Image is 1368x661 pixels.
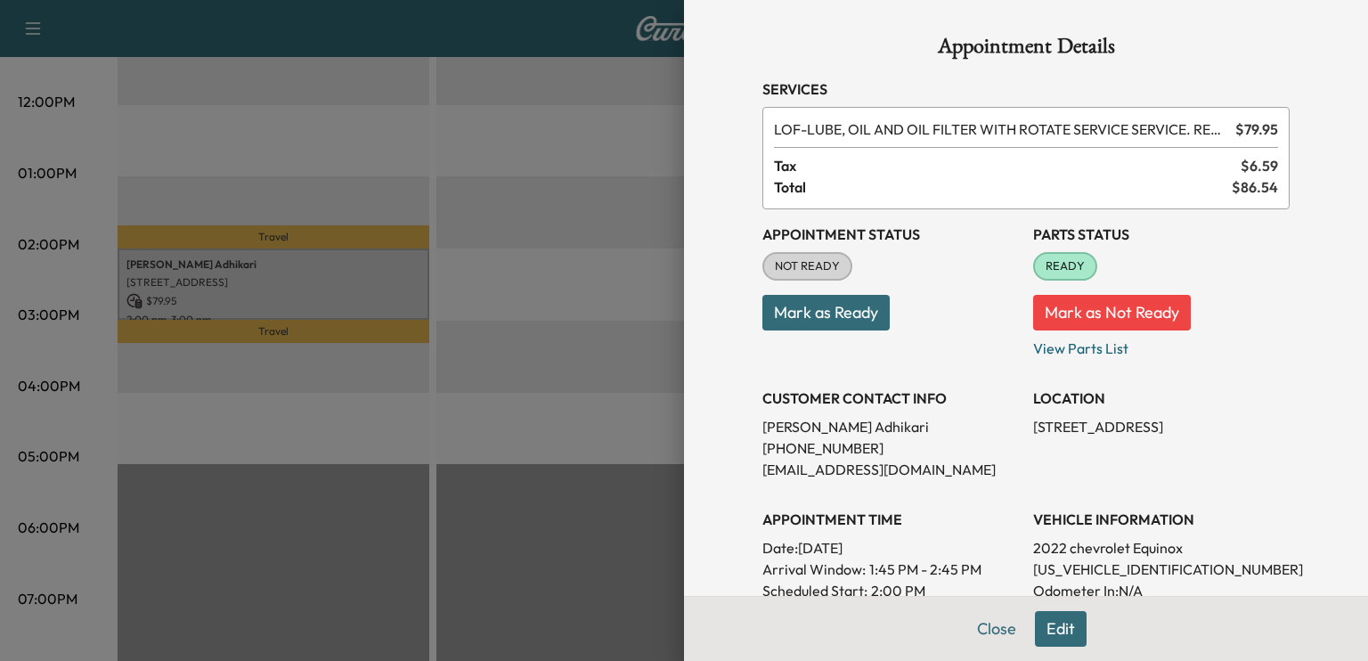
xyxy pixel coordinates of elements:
[762,388,1019,409] h3: CUSTOMER CONTACT INFO
[762,509,1019,530] h3: APPOINTMENT TIME
[1241,155,1278,176] span: $ 6.59
[762,437,1019,459] p: [PHONE_NUMBER]
[1232,176,1278,198] span: $ 86.54
[1235,118,1278,140] span: $ 79.95
[774,155,1241,176] span: Tax
[774,118,1228,140] span: LUBE, OIL AND OIL FILTER WITH ROTATE SERVICE SERVICE. RESET OIL LIFE MONITOR. HAZARDOUS WASTE FEE...
[764,257,851,275] span: NOT READY
[774,176,1232,198] span: Total
[1033,559,1290,580] p: [US_VEHICLE_IDENTIFICATION_NUMBER]
[1033,416,1290,437] p: [STREET_ADDRESS]
[762,416,1019,437] p: [PERSON_NAME] Adhikari
[762,295,890,330] button: Mark as Ready
[1035,611,1087,647] button: Edit
[762,78,1290,100] h3: Services
[1033,537,1290,559] p: 2022 chevrolet Equinox
[1035,257,1095,275] span: READY
[1033,224,1290,245] h3: Parts Status
[762,36,1290,64] h1: Appointment Details
[1033,509,1290,530] h3: VEHICLE INFORMATION
[762,459,1019,480] p: [EMAIL_ADDRESS][DOMAIN_NAME]
[762,224,1019,245] h3: Appointment Status
[1033,330,1290,359] p: View Parts List
[1033,388,1290,409] h3: LOCATION
[965,611,1028,647] button: Close
[871,580,925,601] p: 2:00 PM
[762,559,1019,580] p: Arrival Window:
[1033,580,1290,601] p: Odometer In: N/A
[762,537,1019,559] p: Date: [DATE]
[869,559,981,580] span: 1:45 PM - 2:45 PM
[762,580,867,601] p: Scheduled Start:
[1033,295,1191,330] button: Mark as Not Ready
